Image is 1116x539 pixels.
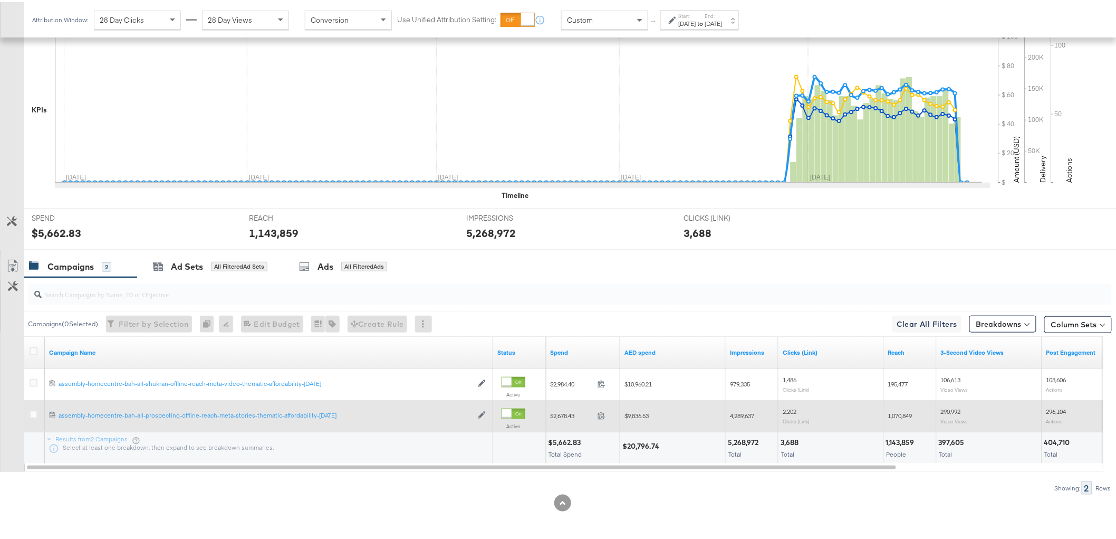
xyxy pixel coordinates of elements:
a: Shows the current state of your Ad Campaign. [497,346,542,355]
div: assembly-homecentre-bah-all-prospecting-offline-reach-meta-stories-thematic-affordability-[DATE] [59,409,473,418]
span: $10,960.21 [624,378,652,386]
text: Delivery [1038,154,1048,181]
sub: Clicks (Link) [783,384,810,391]
span: CLICKS (LINK) [684,211,763,221]
a: Your campaign name. [49,346,489,355]
div: Attribution Window: [32,14,89,22]
a: The number of times your video was viewed for 3 seconds or more. [941,346,1038,355]
button: Clear All Filters [892,314,961,330]
span: Clear All Filters [897,316,957,329]
div: [DATE] [705,17,723,26]
span: Total [939,448,953,456]
div: 2 [1081,479,1092,493]
span: ↑ [649,18,659,22]
div: 404,710 [1044,436,1073,446]
span: IMPRESSIONS [466,211,545,221]
span: REACH [249,211,328,221]
span: 108,606 [1046,374,1066,382]
span: Total [781,448,794,456]
div: [DATE] [679,17,696,26]
label: Active [502,389,525,396]
span: 28 Day Clicks [100,13,144,23]
div: 397,605 [939,436,968,446]
sub: Video Views [941,384,968,391]
a: The number of clicks on links appearing on your ad or Page that direct people to your sites off F... [783,346,880,355]
div: Timeline [502,188,528,198]
span: People [887,448,907,456]
div: Rows [1095,483,1112,490]
label: Active [502,421,525,428]
span: 290,992 [941,405,961,413]
div: All Filtered Ad Sets [211,260,267,269]
div: 2 [102,260,111,270]
span: 28 Day Views [208,13,252,23]
text: Amount (USD) [1012,134,1022,181]
div: Campaigns ( 0 Selected) [28,317,98,327]
div: 0 [200,314,219,330]
span: 1,070,849 [888,410,912,418]
sub: Video Views [941,416,968,422]
div: $5,662.83 [32,223,81,239]
button: Column Sets [1044,314,1112,331]
label: Start: [679,11,696,17]
sub: Actions [1046,384,1063,391]
span: $2,984.40 [550,378,593,386]
div: 1,143,859 [249,223,299,239]
span: 106,613 [941,374,961,382]
div: Campaigns [47,259,94,271]
a: 3.6725 [624,346,721,355]
span: 1,486 [783,374,796,382]
div: Showing: [1054,483,1081,490]
a: The number of people your ad was served to. [888,346,932,355]
div: All Filtered Ads [341,260,387,269]
span: 296,104 [1046,405,1066,413]
input: Search Campaigns by Name, ID or Objective [42,278,1012,298]
div: 1,143,859 [886,436,918,446]
span: 195,477 [888,378,908,386]
a: The number of times your ad was served. On mobile apps an ad is counted as served the first time ... [730,346,774,355]
span: SPEND [32,211,111,221]
span: 2,202 [783,405,796,413]
div: 5,268,972 [728,436,762,446]
span: Total [1045,448,1058,456]
strong: to [696,17,705,25]
div: 5,268,972 [466,223,516,239]
span: $9,836.53 [624,410,649,418]
div: 3,688 [684,223,711,239]
label: Use Unified Attribution Setting: [397,13,496,23]
span: Total [728,448,742,456]
span: Conversion [311,13,349,23]
button: Breakdowns [969,314,1036,330]
div: $20,796.74 [622,439,662,449]
div: $5,662.83 [548,436,584,446]
a: assembly-homecentre-bah-all-shukran-offline-reach-meta-video-thematic-affordability-[DATE] [59,377,473,386]
a: assembly-homecentre-bah-all-prospecting-offline-reach-meta-stories-thematic-affordability-[DATE] [59,409,473,418]
div: KPIs [32,103,47,113]
sub: Clicks (Link) [783,416,810,422]
div: Ad Sets [171,259,203,271]
span: Custom [567,13,593,23]
span: 979,335 [730,378,750,386]
div: 3,688 [781,436,802,446]
a: The total amount spent to date. [550,346,616,355]
label: End: [705,11,723,17]
text: Actions [1065,156,1074,181]
span: 4,289,637 [730,410,754,418]
sub: Actions [1046,416,1063,422]
span: Total Spend [549,448,582,456]
div: Ads [318,259,333,271]
span: $2,678.43 [550,410,593,418]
